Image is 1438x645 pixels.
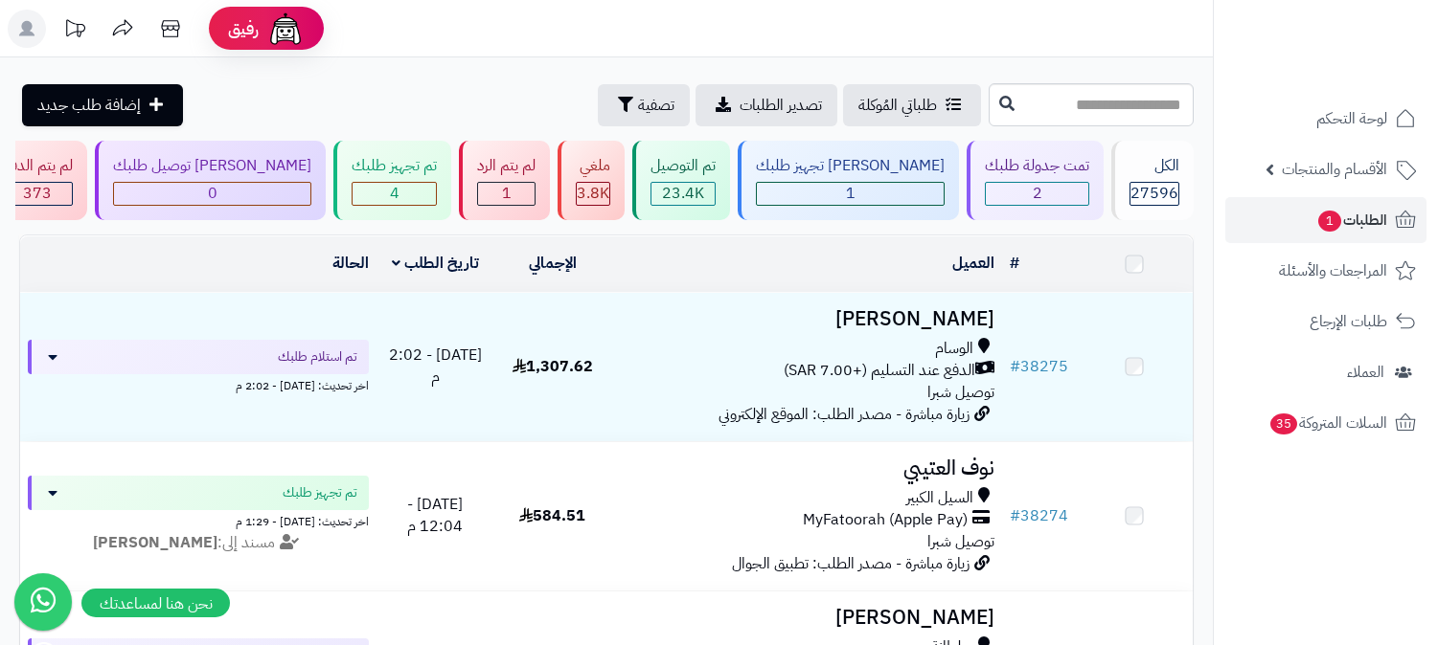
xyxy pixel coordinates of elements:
[478,183,535,205] div: 1
[1318,211,1341,232] span: 1
[1316,105,1387,132] span: لوحة التحكم
[651,155,716,177] div: تم التوصيل
[1033,182,1042,205] span: 2
[1010,252,1019,275] a: #
[13,532,383,554] div: مسند إلى:
[734,141,963,220] a: [PERSON_NAME] تجهيز طلبك 1
[1282,156,1387,183] span: الأقسام والمنتجات
[757,183,944,205] div: 1
[283,483,357,502] span: تم تجهيز طلبك
[638,94,674,117] span: تصفية
[392,252,479,275] a: تاريخ الطلب
[784,360,975,382] span: الدفع عند التسليم (+7.00 SAR)
[651,183,715,205] div: 23382
[906,487,973,509] span: السيل الكبير
[502,182,512,205] span: 1
[927,530,994,553] span: توصيل شبرا
[22,84,183,126] a: إضافة طلب جديد
[598,84,690,126] button: تصفية
[2,155,73,177] div: لم يتم الدفع
[1225,400,1427,446] a: السلات المتروكة35
[208,182,217,205] span: 0
[1347,359,1384,386] span: العملاء
[662,182,704,205] span: 23.4K
[619,607,994,629] h3: [PERSON_NAME]
[1225,349,1427,395] a: العملاء
[3,183,72,205] div: 373
[407,493,463,538] span: [DATE] - 12:04 م
[390,182,399,205] span: 4
[330,141,455,220] a: تم تجهيز طلبك 4
[935,338,973,360] span: الوسام
[1268,410,1387,436] span: السلات المتروكة
[332,252,369,275] a: الحالة
[455,141,554,220] a: لم يتم الرد 1
[843,84,981,126] a: طلباتي المُوكلة
[513,355,593,378] span: 1,307.62
[1010,504,1068,527] a: #38274
[93,531,217,554] strong: [PERSON_NAME]
[278,347,357,367] span: تم استلام طلبك
[353,183,436,205] div: 4
[113,155,311,177] div: [PERSON_NAME] توصيل طلبك
[732,552,970,575] span: زيارة مباشرة - مصدر الطلب: تطبيق الجوال
[554,141,628,220] a: ملغي 3.8K
[577,183,609,205] div: 3832
[37,94,141,117] span: إضافة طلب جديد
[619,308,994,330] h3: [PERSON_NAME]
[1316,207,1387,234] span: الطلبات
[1130,155,1179,177] div: الكل
[519,504,585,527] span: 584.51
[529,252,577,275] a: الإجمالي
[91,141,330,220] a: [PERSON_NAME] توصيل طلبك 0
[1010,355,1020,378] span: #
[927,381,994,404] span: توصيل شبرا
[858,94,937,117] span: طلباتي المُوكلة
[228,17,259,40] span: رفيق
[114,183,310,205] div: 0
[352,155,437,177] div: تم تجهيز طلبك
[803,509,968,531] span: MyFatoorah (Apple Pay)
[756,155,945,177] div: [PERSON_NAME] تجهيز طلبك
[576,155,610,177] div: ملغي
[696,84,837,126] a: تصدير الطلبات
[963,141,1107,220] a: تمت جدولة طلبك 2
[1270,413,1297,434] span: 35
[1225,299,1427,345] a: طلبات الإرجاع
[628,141,734,220] a: تم التوصيل 23.4K
[1225,96,1427,142] a: لوحة التحكم
[1010,355,1068,378] a: #38275
[846,182,856,205] span: 1
[577,182,609,205] span: 3.8K
[1308,54,1420,94] img: logo-2.png
[986,183,1088,205] div: 2
[740,94,822,117] span: تصدير الطلبات
[952,252,994,275] a: العميل
[266,10,305,48] img: ai-face.png
[51,10,99,53] a: تحديثات المنصة
[389,344,482,389] span: [DATE] - 2:02 م
[1225,197,1427,243] a: الطلبات1
[28,510,369,530] div: اخر تحديث: [DATE] - 1:29 م
[1310,308,1387,335] span: طلبات الإرجاع
[1107,141,1198,220] a: الكل27596
[1130,182,1178,205] span: 27596
[28,374,369,394] div: اخر تحديث: [DATE] - 2:02 م
[477,155,536,177] div: لم يتم الرد
[1279,257,1387,284] span: المراجعات والأسئلة
[619,457,994,479] h3: نوف العتيبي
[1010,504,1020,527] span: #
[23,182,52,205] span: 373
[1225,248,1427,294] a: المراجعات والأسئلة
[719,403,970,426] span: زيارة مباشرة - مصدر الطلب: الموقع الإلكتروني
[985,155,1089,177] div: تمت جدولة طلبك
